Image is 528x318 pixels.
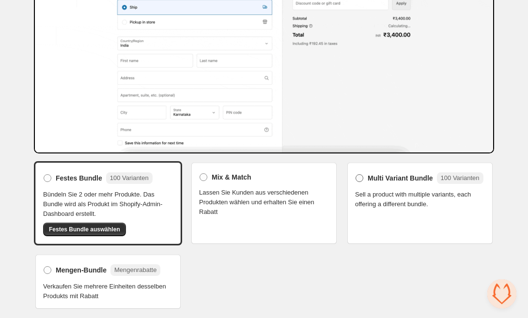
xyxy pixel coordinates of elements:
[199,188,329,217] span: Lassen Sie Kunden aus verschiedenen Produkten wählen und erhalten Sie einen Rabatt
[43,282,173,301] span: Verkaufen Sie mehrere Einheiten desselben Produkts mit Rabatt
[212,172,251,182] span: Mix & Match
[114,266,156,273] span: Mengenrabatte
[487,279,516,308] div: Chat öffnen
[43,223,126,236] button: Festes Bundle auswählen
[368,173,433,183] span: Multi Variant Bundle
[43,190,173,219] span: Bündeln Sie 2 oder mehr Produkte. Das Bundle wird als Produkt im Shopify-Admin-Dashboard erstellt.
[56,265,107,275] span: Mengen-Bundle
[49,226,120,233] span: Festes Bundle auswählen
[110,174,149,182] span: 100 Varianten
[56,173,102,183] span: Festes Bundle
[355,190,485,209] span: Sell a product with multiple variants, each offering a different bundle.
[441,174,480,182] span: 100 Varianten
